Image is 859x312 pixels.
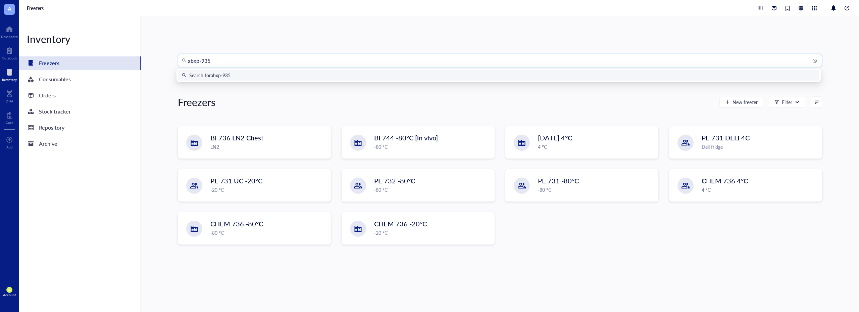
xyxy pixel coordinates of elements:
[210,143,326,150] div: LN2
[782,98,792,106] div: Filter
[39,123,64,132] div: Repository
[6,145,13,149] div: Add
[374,229,490,236] div: -20 °C
[19,73,141,86] a: Consumables
[189,72,231,79] div: Search for abxp-935
[702,133,750,142] span: PE 731 DELI 4C
[2,45,17,60] a: Notebook
[374,143,490,150] div: -80 °C
[2,78,17,82] div: Inventory
[1,24,18,39] a: Dashboard
[374,186,490,193] div: -80 °C
[2,67,17,82] a: Inventory
[39,107,71,116] div: Stock tracker
[39,75,71,84] div: Consumables
[19,137,141,150] a: Archive
[6,99,13,103] div: DNA
[19,32,141,46] div: Inventory
[39,91,56,100] div: Orders
[3,293,16,297] div: Account
[538,143,654,150] div: 4 °C
[374,219,427,228] span: CHEM 736 -20°C
[8,4,11,13] span: A
[19,121,141,134] a: Repository
[732,99,758,105] span: New freezer
[39,58,59,68] div: Freezers
[27,5,45,11] a: Freezers
[210,229,326,236] div: -80 °C
[210,186,326,193] div: -20 °C
[538,176,579,185] span: PE 731 -80°C
[19,56,141,70] a: Freezers
[178,95,215,109] div: Freezers
[719,97,763,107] button: New freezer
[374,176,415,185] span: PE 732 -80°C
[210,219,263,228] span: CHEM 736 -80°C
[702,176,748,185] span: CHEM 736 4°C
[374,133,438,142] span: BI 744 -80°C [in vivo]
[2,56,17,60] div: Notebook
[1,35,18,39] div: Dashboard
[538,186,654,193] div: -80 °C
[702,186,818,193] div: 4 °C
[39,139,57,148] div: Archive
[210,133,263,142] span: BI 736 LN2 Chest
[19,89,141,102] a: Orders
[6,121,13,125] div: Core
[6,88,13,103] a: DNA
[210,176,262,185] span: PE 731 UC -20°C
[19,105,141,118] a: Stock tracker
[8,288,11,292] span: GB
[538,133,572,142] span: [DATE] 4°C
[702,143,818,150] div: Deli fridge
[6,110,13,125] a: Core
